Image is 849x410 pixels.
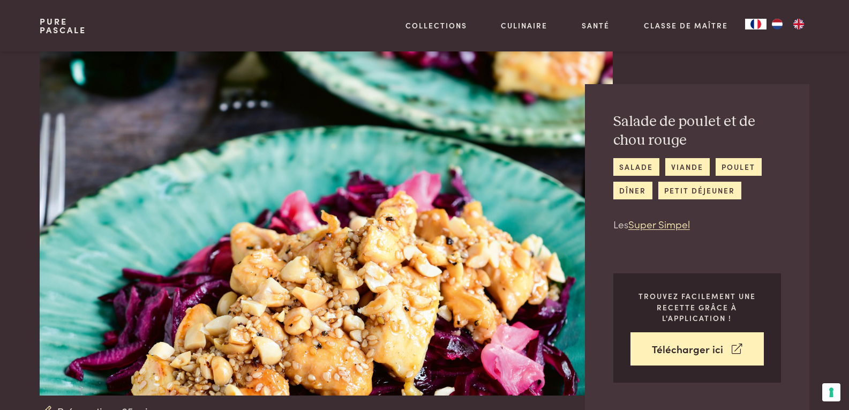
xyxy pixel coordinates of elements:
[630,290,764,324] p: Trouvez facilement une recette grâce à l'application !
[630,332,764,366] a: Télécharger ici
[405,20,467,31] a: Collections
[716,158,762,176] a: poulet
[501,20,547,31] a: Culinaire
[40,17,86,34] a: PurePascale
[745,19,809,29] aside: Language selected: Français
[658,182,741,199] a: petit déjeuner
[745,19,767,29] div: Language
[767,19,809,29] ul: Language list
[788,19,809,29] a: EN
[822,383,840,401] button: Vos préférences en matière de consentement pour les technologies de suivi
[767,19,788,29] a: NL
[613,217,781,232] p: Les
[644,20,728,31] a: Classe de maître
[665,158,710,176] a: viande
[582,20,610,31] a: Santé
[745,19,767,29] a: FR
[613,158,659,176] a: salade
[613,113,781,150] h2: Salade de poulet et de chou rouge
[613,182,652,199] a: dîner
[40,51,612,396] img: Salade de poulet et de chou rouge
[628,217,690,231] a: Super Simpel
